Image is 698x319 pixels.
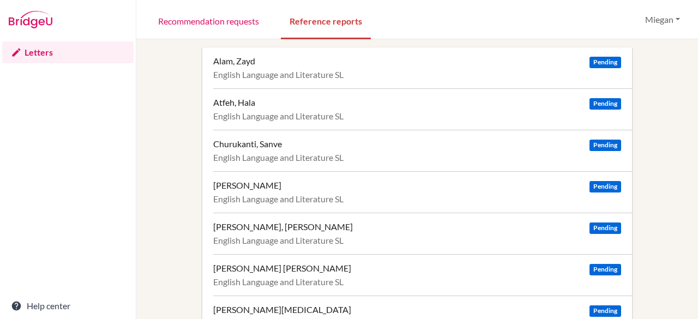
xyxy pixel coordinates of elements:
span: Pending [589,181,621,192]
div: English Language and Literature SL [213,111,621,122]
div: [PERSON_NAME] [PERSON_NAME] [213,263,351,274]
span: Pending [589,222,621,234]
span: Pending [589,57,621,68]
div: English Language and Literature SL [213,69,621,80]
div: [PERSON_NAME], [PERSON_NAME] [213,221,353,232]
span: Pending [589,264,621,275]
a: Alam, Zayd Pending English Language and Literature SL [213,47,632,88]
div: [PERSON_NAME][MEDICAL_DATA] [213,304,351,315]
a: Reference reports [281,2,371,39]
div: Atfeh, Hala [213,97,255,108]
a: [PERSON_NAME] Pending English Language and Literature SL [213,171,632,213]
span: Pending [589,140,621,151]
a: [PERSON_NAME], [PERSON_NAME] Pending English Language and Literature SL [213,213,632,254]
span: Pending [589,98,621,110]
a: Help center [2,295,134,317]
a: Letters [2,41,134,63]
div: English Language and Literature SL [213,194,621,204]
a: Recommendation requests [149,2,268,39]
div: Alam, Zayd [213,56,255,67]
span: Pending [589,305,621,317]
button: Miegan [640,9,685,30]
div: English Language and Literature SL [213,152,621,163]
div: [PERSON_NAME] [213,180,281,191]
div: English Language and Literature SL [213,276,621,287]
a: Churukanti, Sanve Pending English Language and Literature SL [213,130,632,171]
div: Churukanti, Sanve [213,139,282,149]
a: Atfeh, Hala Pending English Language and Literature SL [213,88,632,130]
img: Bridge-U [9,11,52,28]
a: [PERSON_NAME] [PERSON_NAME] Pending English Language and Literature SL [213,254,632,296]
div: English Language and Literature SL [213,235,621,246]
